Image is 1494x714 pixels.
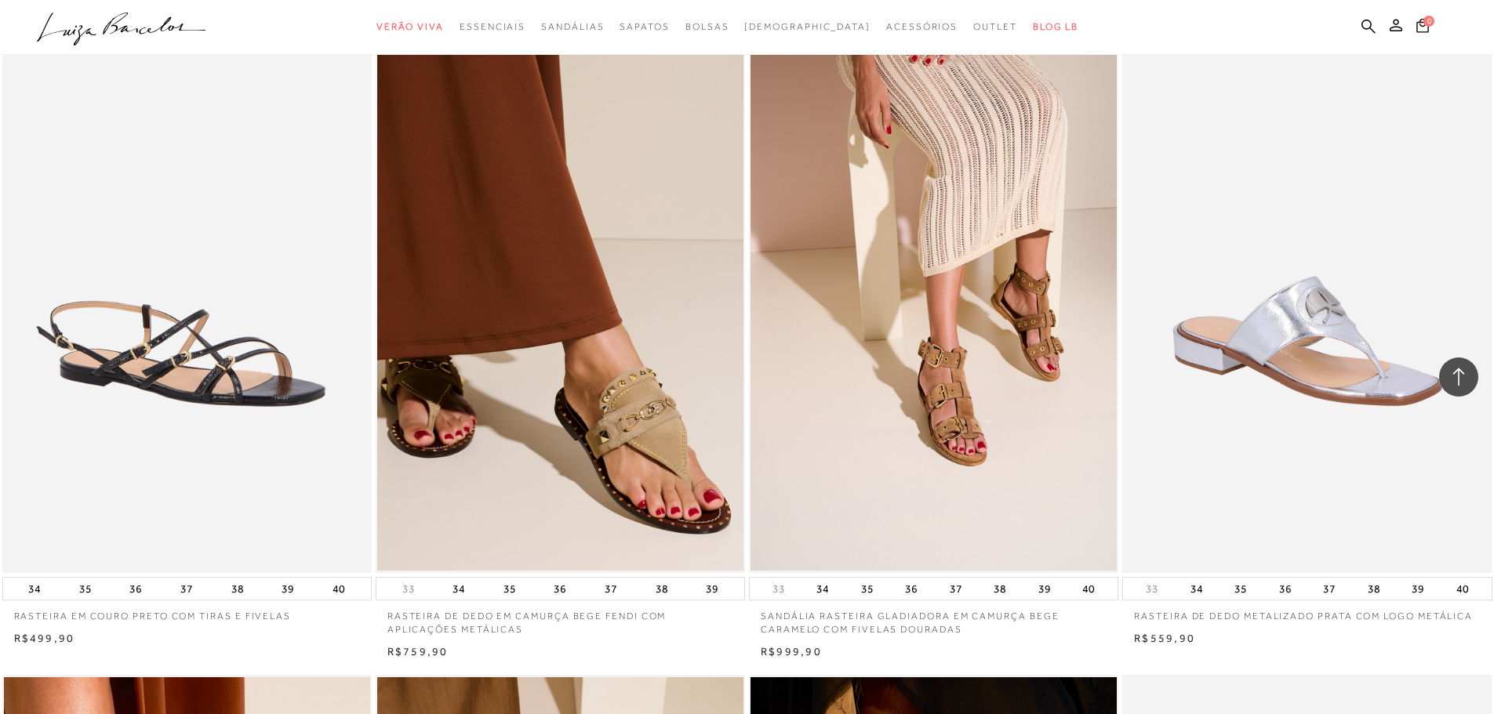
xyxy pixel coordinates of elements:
[751,21,1117,571] img: SANDÁLIA RASTEIRA GLADIADORA EM CAMURÇA BEGE CARAMELO COM FIVELAS DOURADAS
[1274,578,1296,600] button: 36
[1318,578,1340,600] button: 37
[24,578,45,600] button: 34
[227,578,249,600] button: 38
[541,21,604,32] span: Sandálias
[328,578,350,600] button: 40
[376,13,444,42] a: categoryNavScreenReaderText
[973,13,1017,42] a: categoryNavScreenReaderText
[620,13,669,42] a: categoryNavScreenReaderText
[387,645,449,658] span: R$759,90
[460,13,525,42] a: categoryNavScreenReaderText
[812,578,834,600] button: 34
[900,578,922,600] button: 36
[1034,578,1056,600] button: 39
[14,632,75,644] span: R$499,90
[1122,600,1492,623] a: RASTEIRA DE DEDO METALIZADO PRATA COM LOGO METÁLICA
[685,21,729,32] span: Bolsas
[376,21,444,32] span: Verão Viva
[1186,578,1208,600] button: 34
[886,13,958,42] a: categoryNavScreenReaderText
[989,578,1011,600] button: 38
[125,578,147,600] button: 36
[620,21,669,32] span: Sapatos
[744,13,871,42] a: noSubCategoriesText
[1452,578,1474,600] button: 40
[75,578,96,600] button: 35
[1124,21,1490,571] img: RASTEIRA DE DEDO METALIZADO PRATA COM LOGO METÁLICA
[4,21,370,571] img: RASTEIRA EM COURO PRETO COM TIRAS E FIVELAS
[1412,17,1434,38] button: 0
[1230,578,1252,600] button: 35
[761,645,822,658] span: R$999,90
[749,600,1118,636] a: SANDÁLIA RASTEIRA GLADIADORA EM CAMURÇA BEGE CARAMELO COM FIVELAS DOURADAS
[1423,16,1434,27] span: 0
[701,578,723,600] button: 39
[398,582,420,596] button: 33
[1033,21,1078,32] span: BLOG LB
[744,21,871,32] span: [DEMOGRAPHIC_DATA]
[1078,578,1100,600] button: 40
[886,21,958,32] span: Acessórios
[541,13,604,42] a: categoryNavScreenReaderText
[973,21,1017,32] span: Outlet
[768,582,790,596] button: 33
[1033,13,1078,42] a: BLOG LB
[448,578,470,600] button: 34
[2,600,372,623] a: RASTEIRA EM COURO PRETO COM TIRAS E FIVELAS
[376,600,745,636] a: RASTEIRA DE DEDO EM CAMURÇA BEGE FENDI COM APLICAÇÕES METÁLICAS
[600,578,622,600] button: 37
[1363,578,1385,600] button: 38
[685,13,729,42] a: categoryNavScreenReaderText
[1407,578,1429,600] button: 39
[1141,582,1163,596] button: 33
[377,21,743,571] img: RASTEIRA DE DEDO EM CAMURÇA BEGE FENDI COM APLICAÇÕES METÁLICAS
[945,578,967,600] button: 37
[499,578,521,600] button: 35
[1134,632,1195,644] span: R$559,90
[549,578,571,600] button: 36
[651,578,673,600] button: 38
[277,578,299,600] button: 39
[460,21,525,32] span: Essenciais
[176,578,198,600] button: 37
[856,578,878,600] button: 35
